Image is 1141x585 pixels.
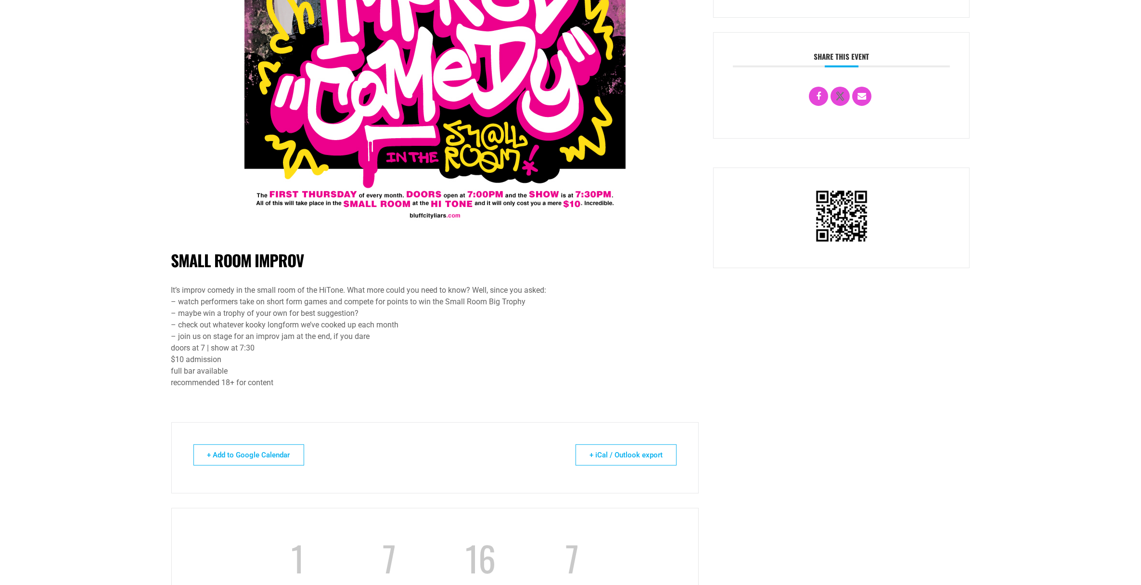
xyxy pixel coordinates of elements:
[576,444,677,466] a: + iCal / Outlook export
[852,87,872,106] a: Email
[831,87,850,106] a: X Social Network
[193,444,304,466] a: + Add to Google Calendar
[171,285,699,296] div: It’s improv comedy in the small room of the HiTone. What more could you need to know? Well, since...
[733,52,950,67] h3: Share this event
[171,342,699,389] div: doors at 7 | show at 7:30 $10 admission full bar available recommended 18+ for content
[171,296,699,342] div: – watch performers take on short form games and compete for points to win the Small Room Big Trop...
[813,187,871,245] img: QR Code
[809,87,828,106] a: Share on Facebook
[171,251,699,270] h1: Small Room Improv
